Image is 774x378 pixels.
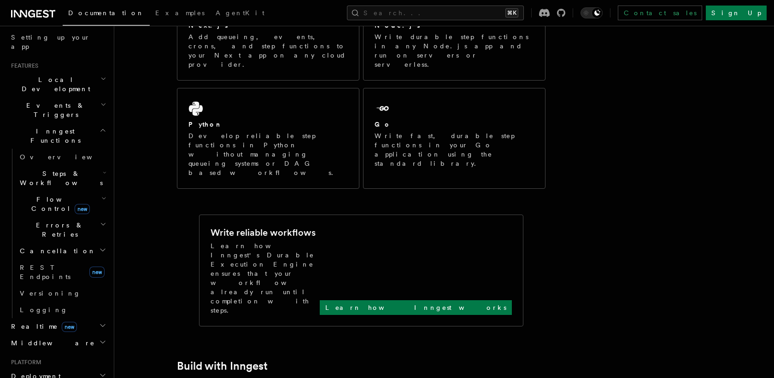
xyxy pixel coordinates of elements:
a: AgentKit [210,3,270,25]
button: Search...⌘K [347,6,524,20]
span: new [62,322,77,332]
button: Middleware [7,335,108,351]
a: GoWrite fast, durable step functions in your Go application using the standard library. [363,88,545,189]
button: Events & Triggers [7,97,108,123]
span: Cancellation [16,246,96,256]
div: Inngest Functions [7,149,108,318]
button: Steps & Workflows [16,165,108,191]
h2: Go [375,120,391,129]
span: Platform [7,359,41,366]
span: Logging [20,306,68,314]
p: Develop reliable step functions in Python without managing queueing systems or DAG based workflows. [188,131,348,177]
kbd: ⌘K [505,8,518,17]
a: Learn how Inngest works [320,300,512,315]
a: Logging [16,302,108,318]
a: Contact sales [618,6,702,20]
span: Steps & Workflows [16,169,103,187]
p: Write fast, durable step functions in your Go application using the standard library. [375,131,534,168]
button: Toggle dark mode [580,7,603,18]
span: AgentKit [216,9,264,17]
a: Documentation [63,3,150,26]
a: Overview [16,149,108,165]
span: Errors & Retries [16,221,100,239]
a: Build with Inngest [177,360,268,372]
span: new [89,267,105,278]
span: Versioning [20,290,81,297]
p: Learn how Inngest works [325,303,506,312]
a: Sign Up [706,6,767,20]
h2: Write reliable workflows [211,226,316,239]
span: Realtime [7,322,77,331]
span: Events & Triggers [7,101,100,119]
a: Examples [150,3,210,25]
span: Setting up your app [11,34,90,50]
button: Inngest Functions [7,123,108,149]
span: Middleware [7,338,95,348]
span: Inngest Functions [7,127,100,145]
button: Local Development [7,71,108,97]
button: Flow Controlnew [16,191,108,217]
button: Realtimenew [7,318,108,335]
p: Learn how Inngest's Durable Execution Engine ensures that your workflow already run until complet... [211,241,320,315]
span: Examples [155,9,205,17]
a: Setting up your app [7,29,108,55]
button: Errors & Retries [16,217,108,243]
p: Write durable step functions in any Node.js app and run on servers or serverless. [375,32,534,69]
span: Features [7,62,38,70]
span: REST Endpoints [20,264,70,280]
h2: Python [188,120,223,129]
a: PythonDevelop reliable step functions in Python without managing queueing systems or DAG based wo... [177,88,359,189]
span: Local Development [7,75,100,93]
span: Documentation [68,9,144,17]
p: Add queueing, events, crons, and step functions to your Next app on any cloud provider. [188,32,348,69]
a: Versioning [16,285,108,302]
span: new [75,204,90,214]
span: Overview [20,153,115,161]
span: Flow Control [16,195,101,213]
a: REST Endpointsnew [16,259,108,285]
button: Cancellation [16,243,108,259]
